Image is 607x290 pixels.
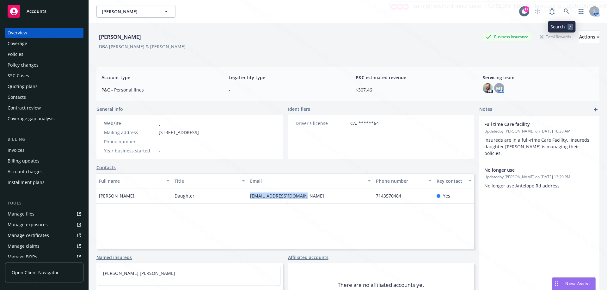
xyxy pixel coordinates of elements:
div: Overview [8,28,27,38]
a: Manage certificates [5,230,83,240]
span: Account type [101,74,213,81]
div: Contacts [8,92,26,102]
button: Key contact [434,173,474,188]
span: MT [496,85,503,92]
div: Billing updates [8,156,40,166]
span: - [159,138,160,145]
div: Policy changes [8,60,39,70]
a: Contacts [5,92,83,102]
a: Manage files [5,209,83,219]
a: 7143570484 [376,193,406,199]
a: Start snowing [531,5,544,18]
div: Driver's license [296,120,348,127]
div: Coverage [8,38,27,49]
span: Nova Assist [565,281,590,286]
a: [PERSON_NAME] [PERSON_NAME] [103,270,175,276]
div: Year business started [104,147,156,154]
div: [PERSON_NAME] [96,33,144,41]
div: Key contact [437,178,465,184]
span: [STREET_ADDRESS] [159,129,199,136]
a: Invoices [5,145,83,155]
div: Policies [8,49,23,59]
span: $307.46 [356,86,467,93]
span: [PERSON_NAME] [102,8,156,15]
span: Identifiers [288,106,310,112]
div: Full time Care facilityUpdatedby [PERSON_NAME] on [DATE] 10:38 AMInsureds are in a full-rime Care... [479,116,599,162]
span: Updated by [PERSON_NAME] on [DATE] 10:38 AM [484,128,594,134]
a: Affiliated accounts [288,254,328,261]
a: Contract review [5,103,83,113]
span: Full time Care facility [484,121,578,127]
a: Accounts [5,3,83,20]
button: Full name [96,173,172,188]
span: Daughter [175,192,194,199]
a: Search [560,5,573,18]
a: Manage exposures [5,220,83,230]
a: Policies [5,49,83,59]
span: Notes [479,106,492,113]
div: Installment plans [8,177,45,187]
div: Phone number [104,138,156,145]
a: Manage claims [5,241,83,251]
div: Account charges [8,167,43,177]
button: Email [248,173,373,188]
span: P&C - Personal lines [101,86,213,93]
div: Manage BORs [8,252,37,262]
span: P&C estimated revenue [356,74,467,81]
a: Contacts [96,164,116,171]
div: Website [104,120,156,127]
span: - [159,147,160,154]
div: No longer useUpdatedby [PERSON_NAME] on [DATE] 12:20 PMNo longer use Antelope Rd address [479,162,599,194]
div: Business Insurance [483,33,531,41]
button: Actions [579,31,599,43]
div: Contract review [8,103,41,113]
a: Named insureds [96,254,132,261]
button: Title [172,173,248,188]
div: Full name [99,178,162,184]
div: Email [250,178,364,184]
a: Manage BORs [5,252,83,262]
div: 17 [524,6,529,12]
div: Manage certificates [8,230,49,240]
button: [PERSON_NAME] [96,5,175,18]
span: General info [96,106,123,112]
div: Tools [5,200,83,206]
div: Manage files [8,209,34,219]
a: Coverage [5,38,83,49]
span: [PERSON_NAME] [99,192,134,199]
img: photo [483,83,493,93]
span: No longer use Antelope Rd address [484,183,560,189]
a: Report a Bug [546,5,558,18]
div: Quoting plans [8,81,38,92]
div: Manage exposures [8,220,48,230]
a: Policy changes [5,60,83,70]
span: Open Client Navigator [12,269,59,276]
a: - [159,120,160,126]
div: Title [175,178,238,184]
span: Servicing team [483,74,594,81]
div: Manage claims [8,241,40,251]
div: Drag to move [552,278,560,290]
a: Account charges [5,167,83,177]
a: add [592,106,599,113]
span: Insureds are in a full-rime Care Facility. Insureds daughter [PERSON_NAME] is managing their poli... [484,137,591,156]
a: [EMAIL_ADDRESS][DOMAIN_NAME] [250,193,329,199]
span: Yes [443,192,450,199]
div: Coverage gap analysis [8,114,55,124]
div: Mailing address [104,129,156,136]
span: Legal entity type [229,74,340,81]
button: Phone number [373,173,434,188]
a: SSC Cases [5,71,83,81]
a: Installment plans [5,177,83,187]
a: Overview [5,28,83,38]
a: Coverage gap analysis [5,114,83,124]
span: There are no affiliated accounts yet [338,281,424,289]
div: DBA: [PERSON_NAME] & [PERSON_NAME] [99,43,186,50]
div: SSC Cases [8,71,29,81]
a: Quoting plans [5,81,83,92]
div: Billing [5,136,83,143]
div: Total Rewards [536,33,574,41]
button: Nova Assist [552,277,596,290]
